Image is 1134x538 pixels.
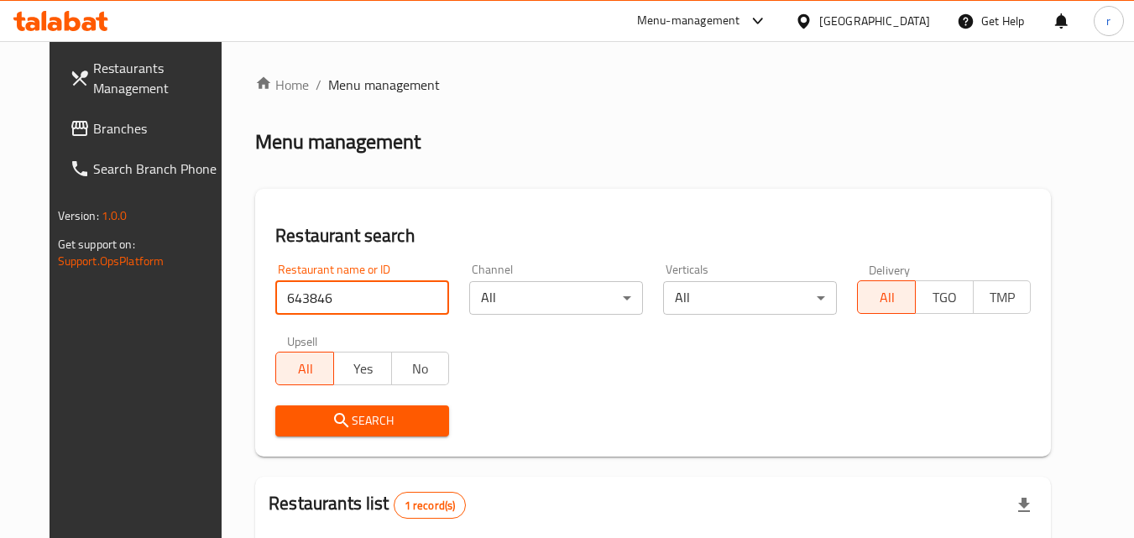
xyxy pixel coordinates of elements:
[857,280,916,314] button: All
[663,281,837,315] div: All
[56,48,239,108] a: Restaurants Management
[637,11,740,31] div: Menu-management
[56,108,239,149] a: Branches
[58,233,135,255] span: Get support on:
[819,12,930,30] div: [GEOGRAPHIC_DATA]
[269,491,466,519] h2: Restaurants list
[1106,12,1110,30] span: r
[333,352,392,385] button: Yes
[922,285,967,310] span: TGO
[102,205,128,227] span: 1.0.0
[328,75,440,95] span: Menu management
[58,250,165,272] a: Support.OpsPlatform
[391,352,450,385] button: No
[275,223,1031,248] h2: Restaurant search
[93,58,226,98] span: Restaurants Management
[399,357,443,381] span: No
[469,281,643,315] div: All
[255,128,421,155] h2: Menu management
[255,75,309,95] a: Home
[275,405,449,436] button: Search
[275,352,334,385] button: All
[980,285,1025,310] span: TMP
[93,118,226,138] span: Branches
[316,75,321,95] li: /
[287,335,318,347] label: Upsell
[275,281,449,315] input: Search for restaurant name or ID..
[93,159,226,179] span: Search Branch Phone
[869,264,911,275] label: Delivery
[58,205,99,227] span: Version:
[1004,485,1044,525] div: Export file
[341,357,385,381] span: Yes
[289,410,436,431] span: Search
[973,280,1032,314] button: TMP
[394,492,467,519] div: Total records count
[56,149,239,189] a: Search Branch Phone
[395,498,466,514] span: 1 record(s)
[865,285,909,310] span: All
[915,280,974,314] button: TGO
[283,357,327,381] span: All
[255,75,1051,95] nav: breadcrumb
